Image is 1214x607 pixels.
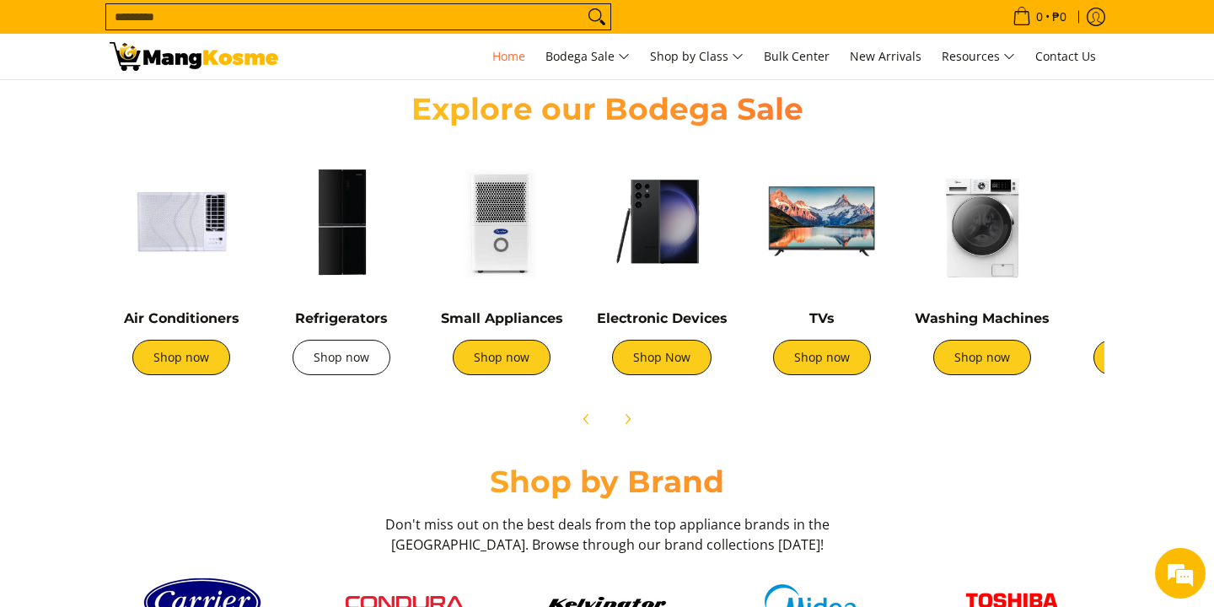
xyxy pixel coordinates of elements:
a: Home [484,34,534,79]
h2: Explore our Bodega Sale [363,90,851,128]
img: Electronic Devices [590,150,733,293]
img: Washing Machines [910,150,1054,293]
a: Resources [933,34,1023,79]
span: We're online! [98,191,233,361]
a: Air Conditioners [124,310,239,326]
img: Mang Kosme: Your Home Appliances Warehouse Sale Partner! [110,42,278,71]
a: Bodega Sale [537,34,638,79]
span: Bodega Sale [545,46,630,67]
img: Air Conditioners [110,150,253,293]
img: Refrigerators [270,150,413,293]
span: Contact Us [1035,48,1096,64]
a: Shop now [933,340,1031,375]
img: Cookers [1071,150,1214,293]
a: Small Appliances [441,310,563,326]
img: TVs [750,150,894,293]
span: ₱0 [1050,11,1069,23]
span: 0 [1034,11,1045,23]
span: Shop by Class [650,46,744,67]
a: Shop by Class [642,34,752,79]
h2: Shop by Brand [110,463,1104,501]
h3: Don't miss out on the best deals from the top appliance brands in the [GEOGRAPHIC_DATA]. Browse t... [379,514,835,555]
a: Shop Now [612,340,712,375]
span: Bulk Center [764,48,830,64]
a: Shop now [293,340,390,375]
a: Shop now [773,340,871,375]
a: Electronic Devices [597,310,728,326]
span: Resources [942,46,1015,67]
a: TVs [809,310,835,326]
button: Previous [568,400,605,438]
a: Shop now [453,340,551,375]
nav: Main Menu [295,34,1104,79]
a: Washing Machines [915,310,1050,326]
a: New Arrivals [841,34,930,79]
div: Chat with us now [88,94,283,116]
a: Shop now [1093,340,1191,375]
div: Minimize live chat window [277,8,317,49]
button: Next [609,400,646,438]
a: Contact Us [1027,34,1104,79]
span: Home [492,48,525,64]
button: Search [583,4,610,30]
a: Bulk Center [755,34,838,79]
img: Small Appliances [430,150,573,293]
a: Refrigerators [295,310,388,326]
a: Shop now [132,340,230,375]
span: New Arrivals [850,48,921,64]
span: • [1007,8,1072,26]
textarea: Type your message and hit 'Enter' [8,417,321,476]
